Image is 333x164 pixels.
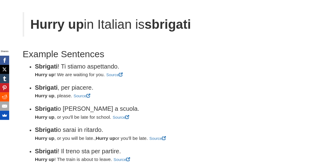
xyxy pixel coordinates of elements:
[35,63,58,70] strong: Sbrigati
[96,136,115,141] strong: Hurry up
[23,49,211,59] h2: Example Sentences
[74,94,90,98] a: Source
[2,112,8,118] img: SumoMe
[35,72,105,77] small: ! We are waiting for you.
[35,62,211,71] div: ! Ti stiamo aspettando.
[35,136,54,141] strong: Hurry up
[2,94,8,100] img: Reddit
[35,93,54,98] strong: Hurry up
[23,12,211,37] blockquote: in Italian is
[114,157,130,162] a: Source
[2,76,8,82] img: Tumblr
[35,72,54,77] strong: Hurry up
[35,147,211,156] div: ! Il treno sta per partire.
[35,104,211,113] div: o [PERSON_NAME] a scuola.
[2,85,8,91] img: Pinterest
[35,126,58,133] strong: Sbrigati
[106,73,123,77] a: Source
[144,17,191,32] strong: sbrigati
[35,105,58,112] strong: Sbrigati
[35,125,211,134] div: o sarai in ritardo.
[149,136,166,141] a: Source
[35,114,54,120] strong: Hurry up
[35,84,58,91] strong: Sbrigati
[2,103,8,109] img: Email
[35,83,211,92] div: , per piacere.
[35,157,112,162] small: ! The train is about to leave.
[35,114,111,120] small: , or you'll be late for school.
[35,148,58,155] strong: Sbrigati
[35,136,148,141] small: , or you will be late., or you'll be late.
[35,157,54,162] strong: Hurry up
[35,93,72,98] small: , please.
[113,115,129,120] a: Source
[30,17,84,32] strong: Hurry up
